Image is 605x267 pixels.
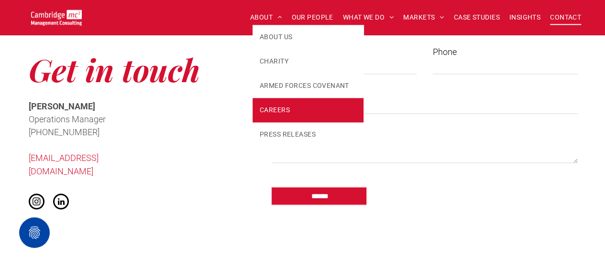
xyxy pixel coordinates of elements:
[31,11,82,21] a: Your Business Transformed | Cambridge Management Consulting
[250,10,282,25] span: ABOUT
[31,10,82,25] img: Go to Homepage
[433,45,578,58] label: Phone
[398,10,449,25] a: MARKETS
[260,105,290,115] span: CAREERS
[260,56,288,66] span: CHARITY
[260,81,349,91] span: ARMED FORCES COVENANT
[260,32,292,42] span: ABOUT US
[449,10,505,25] a: CASE STUDIES
[338,10,399,25] a: WHAT WE DO
[272,85,578,98] label: Email
[253,74,363,98] a: ARMED FORCES COVENANT
[260,129,316,139] span: PRESS RELEASES
[29,153,99,176] a: [EMAIL_ADDRESS][DOMAIN_NAME]
[29,127,99,137] span: [PHONE_NUMBER]
[253,25,363,49] a: ABOUT US
[29,193,44,212] a: instagram
[29,49,200,90] span: Get in touch
[253,98,363,122] a: CAREERS
[245,10,287,25] a: ABOUT
[253,122,363,147] a: PRESS RELEASES
[286,10,338,25] a: OUR PEOPLE
[253,49,363,74] a: CHARITY
[272,125,578,138] label: Message
[29,101,95,111] span: [PERSON_NAME]
[505,10,545,25] a: INSIGHTS
[29,114,106,124] span: Operations Manager
[53,193,69,212] a: linkedin
[545,10,586,25] a: CONTACT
